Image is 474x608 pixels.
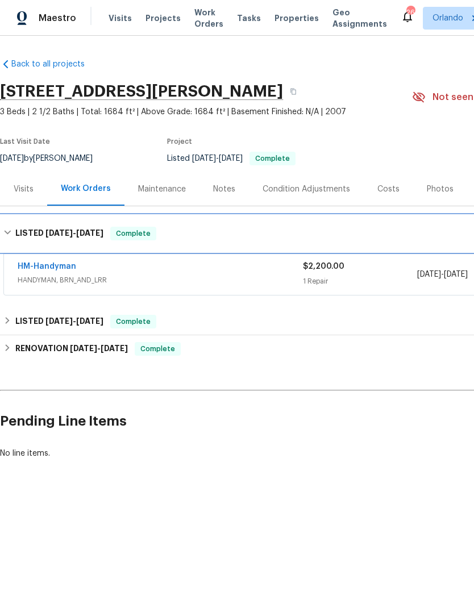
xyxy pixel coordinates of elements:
span: [DATE] [417,270,441,278]
span: [DATE] [70,344,97,352]
span: Tasks [237,14,261,22]
div: Maintenance [138,184,186,195]
span: Orlando [433,13,463,24]
span: Projects [145,13,181,24]
span: Geo Assignments [332,7,387,30]
span: Visits [109,13,132,24]
span: Complete [111,228,155,239]
div: Visits [14,184,34,195]
div: Costs [377,184,400,195]
span: HANDYMAN, BRN_AND_LRR [18,274,303,286]
span: Complete [136,343,180,355]
span: Properties [275,13,319,24]
div: Condition Adjustments [263,184,350,195]
div: 26 [406,7,414,18]
span: Complete [251,155,294,162]
div: Notes [213,184,235,195]
span: [DATE] [45,229,73,237]
span: [DATE] [192,155,216,163]
span: Project [167,138,192,145]
span: [DATE] [76,229,103,237]
h6: LISTED [15,315,103,328]
span: Work Orders [194,7,223,30]
span: Listed [167,155,296,163]
span: - [417,269,468,280]
span: - [45,229,103,237]
div: Photos [427,184,454,195]
span: Maestro [39,13,76,24]
div: Work Orders [61,183,111,194]
span: Complete [111,316,155,327]
span: - [192,155,243,163]
a: HM-Handyman [18,263,76,270]
span: [DATE] [444,270,468,278]
span: - [45,317,103,325]
button: Copy Address [283,81,303,102]
div: 1 Repair [303,276,417,287]
span: [DATE] [76,317,103,325]
span: $2,200.00 [303,263,344,270]
h6: LISTED [15,227,103,240]
span: [DATE] [219,155,243,163]
span: [DATE] [45,317,73,325]
span: [DATE] [101,344,128,352]
h6: RENOVATION [15,342,128,356]
span: - [70,344,128,352]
